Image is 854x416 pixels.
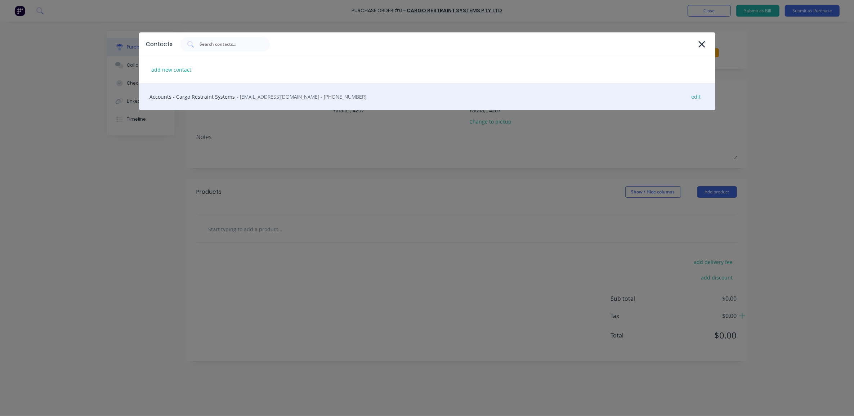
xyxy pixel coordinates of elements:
[199,41,259,48] input: Search contacts...
[237,93,367,100] span: - [EMAIL_ADDRESS][DOMAIN_NAME] - [PHONE_NUMBER]
[139,83,715,110] div: Accounts - Cargo Restraint Systems
[146,40,173,49] div: Contacts
[148,64,195,75] div: add new contact
[688,91,705,102] div: edit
